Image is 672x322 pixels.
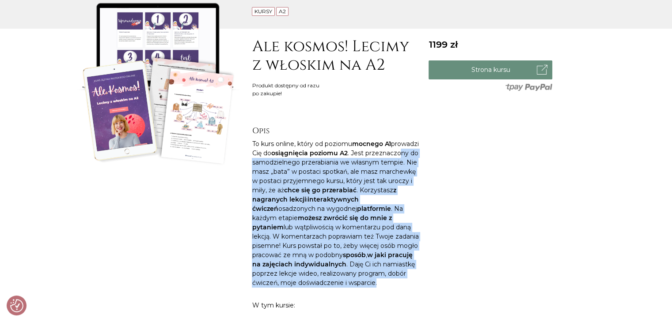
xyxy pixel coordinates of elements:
h1: Ale kosmos! Lecimy z włoskim na A2 [252,37,420,75]
strong: sposób [342,251,365,259]
span: 1199 [429,39,457,50]
div: Produkt dostępny od razu po zakupie! [252,82,319,97]
strong: platformie [357,205,391,213]
button: Preferencje co do zgód [10,299,23,312]
strong: interaktywnych ćwiczeń [252,195,358,213]
h2: Opis [252,126,420,136]
p: W tym kursie: [252,301,420,310]
strong: możesz zwrócić się do mnie z pytaniem [252,214,391,231]
img: Revisit consent button [10,299,23,312]
strong: chce się go przerabiać [284,186,356,194]
a: A2 [279,8,286,15]
a: Kursy [254,8,272,15]
strong: z nagranych lekcji [252,186,396,203]
strong: mocnego A1 [352,140,391,148]
a: Strona kursu [429,60,552,79]
strong: osiągnięcia poziomu A2 [271,149,347,157]
p: To kurs online, który od poziomu prowadzi Cię do . Jest przeznaczony do samodzielnego przerabiani... [252,139,420,288]
strong: w jaki pracuję na zajęciach indywidualnych [252,251,412,268]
